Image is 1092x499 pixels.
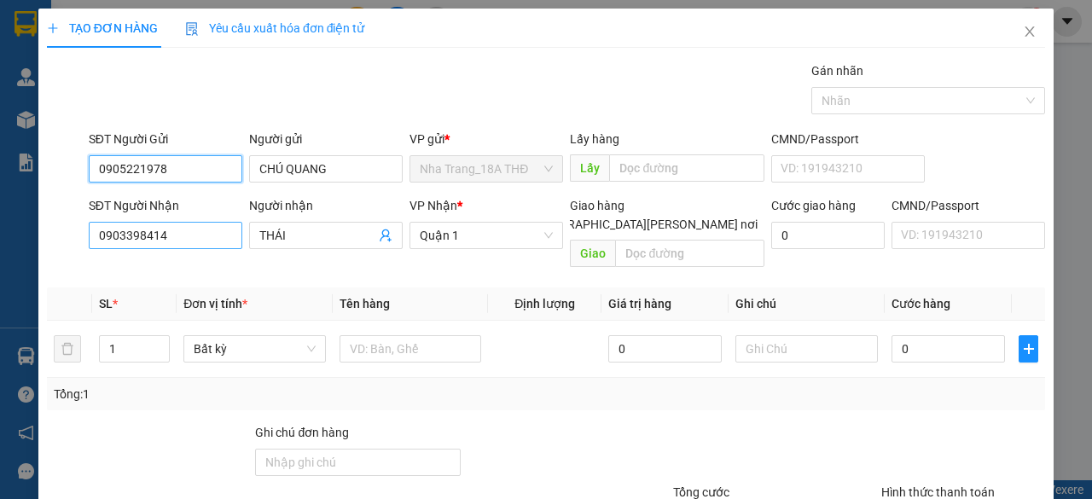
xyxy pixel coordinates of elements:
div: SĐT Người Nhận [89,196,242,215]
input: Ghi chú đơn hàng [255,449,461,476]
span: Cước hàng [892,297,950,310]
span: Giá trị hàng [608,297,671,310]
input: Dọc đường [615,240,764,267]
input: Ghi Chú [735,335,878,363]
span: TẠO ĐƠN HÀNG [47,21,158,35]
span: Giao hàng [570,199,624,212]
span: Lấy hàng [570,132,619,146]
span: Quận 1 [420,223,553,248]
span: Lấy [570,154,609,182]
div: Người gửi [249,130,403,148]
span: SL [99,297,113,310]
label: Gán nhãn [811,64,863,78]
span: Định lượng [514,297,575,310]
div: VP gửi [409,130,563,148]
img: icon [185,22,199,36]
label: Cước giao hàng [771,199,856,212]
span: user-add [379,229,392,242]
span: Yêu cầu xuất hóa đơn điện tử [185,21,365,35]
span: Tổng cước [673,485,729,499]
div: Người nhận [249,196,403,215]
input: Cước giao hàng [771,222,885,249]
span: Tên hàng [340,297,390,310]
span: Giao [570,240,615,267]
div: CMND/Passport [892,196,1045,215]
input: VD: Bàn, Ghế [340,335,482,363]
input: 0 [608,335,722,363]
th: Ghi chú [729,287,885,321]
input: Dọc đường [609,154,764,182]
span: plus [1019,342,1037,356]
span: VP Nhận [409,199,457,212]
span: [GEOGRAPHIC_DATA][PERSON_NAME] nơi [525,215,764,234]
div: SĐT Người Gửi [89,130,242,148]
span: plus [47,22,59,34]
span: Bất kỳ [194,336,316,362]
button: Close [1006,9,1054,56]
button: plus [1019,335,1038,363]
label: Hình thức thanh toán [881,485,995,499]
div: CMND/Passport [771,130,925,148]
span: Đơn vị tính [183,297,247,310]
label: Ghi chú đơn hàng [255,426,349,439]
span: Nha Trang_18A THĐ [420,156,553,182]
button: delete [54,335,81,363]
span: close [1023,25,1037,38]
div: Tổng: 1 [54,385,423,403]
